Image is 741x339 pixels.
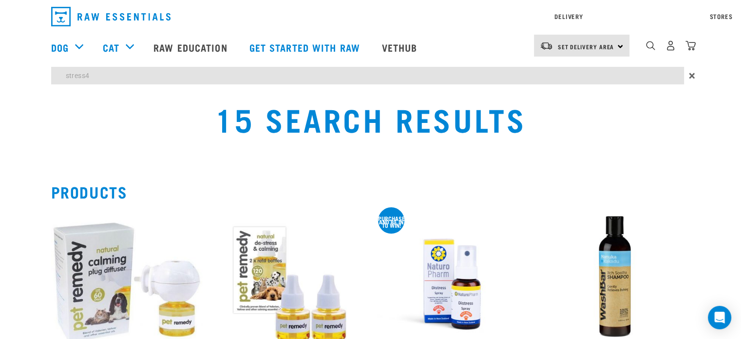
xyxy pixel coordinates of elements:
[665,40,676,51] img: user.png
[689,67,695,84] span: ×
[51,67,684,84] input: Search...
[51,40,69,55] a: Dog
[646,41,655,50] img: home-icon-1@2x.png
[540,41,553,50] img: van-moving.png
[51,7,171,26] img: Raw Essentials Logo
[144,28,239,67] a: Raw Education
[554,15,583,18] a: Delivery
[558,45,614,48] span: Set Delivery Area
[51,183,690,200] h2: Products
[378,217,405,227] div: Purchase and be in to win!
[710,15,733,18] a: Stores
[240,28,372,67] a: Get started with Raw
[685,40,696,51] img: home-icon@2x.png
[103,40,119,55] a: Cat
[708,306,731,329] div: Open Intercom Messenger
[372,28,430,67] a: Vethub
[43,3,698,30] nav: dropdown navigation
[141,101,600,136] h1: 15 Search Results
